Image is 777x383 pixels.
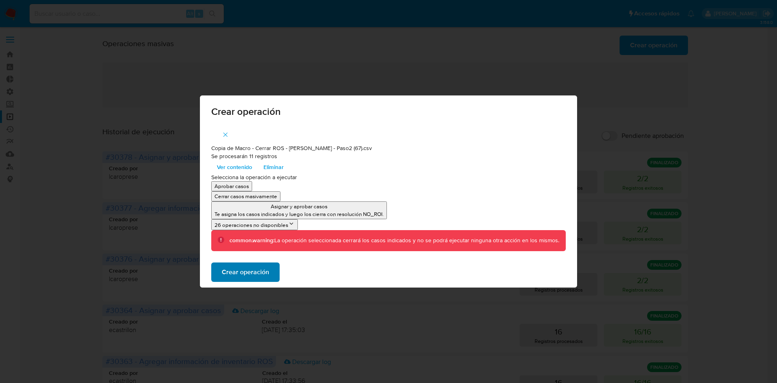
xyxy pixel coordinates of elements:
p: Aprobar casos [214,182,249,190]
p: Copia de Macro - Cerrar ROS - [PERSON_NAME] - Paso2 (67).csv [211,144,566,152]
p: Se procesarán 11 registros [211,152,566,161]
p: Asignar y aprobar casos [214,203,384,210]
button: Asignar y aprobar casosTe asigna los casos indicados y luego los cierra con resolución NO_ROI. [211,201,387,219]
span: Crear operación [222,263,269,281]
b: common.warning: [229,236,274,244]
button: 26 operaciones no disponibles [211,219,298,230]
button: Crear operación [211,262,280,282]
p: Selecciona la operación a ejecutar [211,174,566,182]
span: Crear operación [211,107,566,116]
button: Ver contenido [211,161,258,174]
span: Ver contenido [217,161,252,173]
button: Eliminar [258,161,289,174]
p: Cerrar casos masivamente [214,193,277,200]
button: Cerrar casos masivamente [211,191,280,201]
button: Aprobar casos [211,181,252,191]
span: Eliminar [263,161,284,173]
div: La operación seleccionada cerrará los casos indicados y no se podrá ejecutar ninguna otra acción ... [229,237,559,245]
p: Te asigna los casos indicados y luego los cierra con resolución NO_ROI. [214,210,384,218]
